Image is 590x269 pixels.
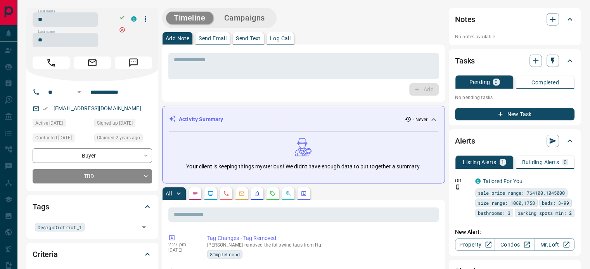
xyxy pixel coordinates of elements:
[495,238,535,251] a: Condos
[455,10,574,29] div: Notes
[413,116,427,123] p: - Never
[33,148,152,163] div: Buyer
[495,79,498,85] p: 0
[43,106,48,111] svg: Email Verified
[455,132,574,150] div: Alerts
[522,159,559,165] p: Building Alerts
[38,29,55,34] label: Last name
[236,36,261,41] p: Send Text
[483,178,523,184] a: Tailored For You
[138,222,149,233] button: Open
[33,169,152,183] div: TBD
[478,199,535,207] span: size range: 1080,1758
[270,190,276,197] svg: Requests
[33,119,90,130] div: Sun Nov 13 2022
[97,119,133,127] span: Signed up [DATE]
[207,234,436,242] p: Tag Changes - Tag Removed
[239,190,245,197] svg: Emails
[270,36,291,41] p: Log Call
[97,134,140,142] span: Claimed 2 years ago
[33,248,58,260] h2: Criteria
[254,190,260,197] svg: Listing Alerts
[74,57,111,69] span: Email
[38,9,55,14] label: First name
[168,247,196,253] p: [DATE]
[168,242,196,247] p: 2:27 pm
[169,112,438,127] div: Activity Summary- Never
[564,159,567,165] p: 0
[94,119,152,130] div: Sun Nov 13 2022
[455,238,495,251] a: Property
[469,79,490,85] p: Pending
[94,134,152,144] div: Mon Nov 14 2022
[166,36,189,41] p: Add Note
[455,33,574,40] p: No notes available
[199,36,227,41] p: Send Email
[478,209,510,217] span: bathrooms: 3
[35,134,72,142] span: Contacted [DATE]
[131,16,137,22] div: condos.ca
[33,200,49,213] h2: Tags
[301,190,307,197] svg: Agent Actions
[208,190,214,197] svg: Lead Browsing Activity
[455,51,574,70] div: Tasks
[192,190,198,197] svg: Notes
[216,12,273,24] button: Campaigns
[455,92,574,103] p: No pending tasks
[35,119,63,127] span: Active [DATE]
[517,209,572,217] span: parking spots min: 2
[186,163,420,171] p: Your client is keeping things mysterious! We didn't have enough data to put together a summary.
[542,199,569,207] span: beds: 3-99
[74,87,84,97] button: Open
[475,178,481,184] div: condos.ca
[166,191,172,196] p: All
[531,80,559,85] p: Completed
[455,135,475,147] h2: Alerts
[33,245,152,264] div: Criteria
[455,177,471,184] p: Off
[115,57,152,69] span: Message
[455,13,475,26] h2: Notes
[207,242,436,248] p: [PERSON_NAME] removed the following tags from Hg
[455,228,574,236] p: New Alert:
[38,223,82,231] span: DesignDistrict_1
[54,105,141,111] a: [EMAIL_ADDRESS][DOMAIN_NAME]
[501,159,504,165] p: 1
[210,250,240,258] span: 8TmpleLnchd
[535,238,574,251] a: Mr.Loft
[285,190,291,197] svg: Opportunities
[179,115,223,123] p: Activity Summary
[463,159,497,165] p: Listing Alerts
[33,57,70,69] span: Call
[478,189,565,197] span: sale price range: 764100,1045000
[455,108,574,120] button: New Task
[455,55,475,67] h2: Tasks
[33,197,152,216] div: Tags
[455,184,460,190] svg: Push Notification Only
[33,134,90,144] div: Mon Nov 14 2022
[166,12,213,24] button: Timeline
[223,190,229,197] svg: Calls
